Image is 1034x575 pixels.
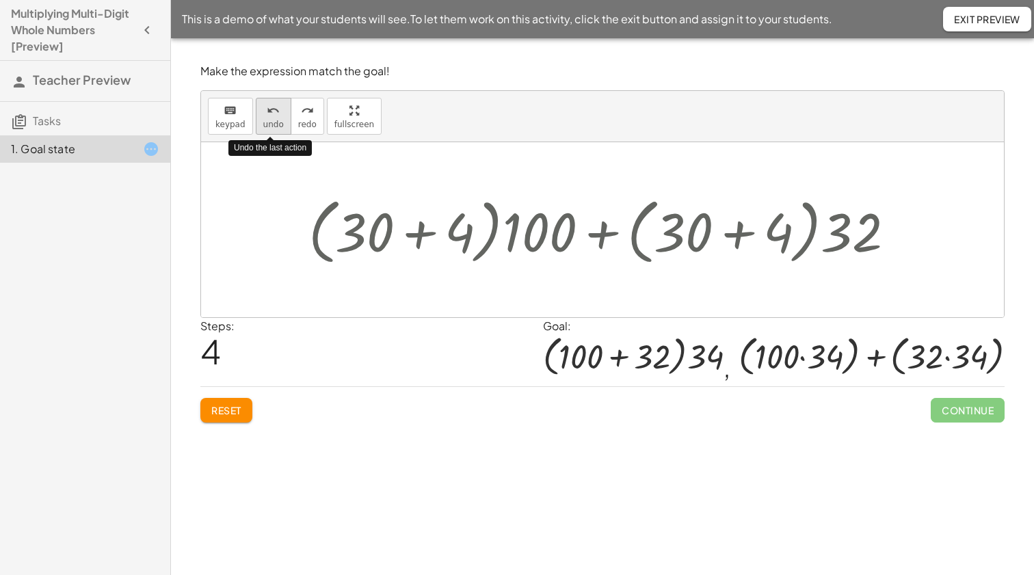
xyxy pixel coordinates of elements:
span: fullscreen [334,120,374,129]
i: undo [267,103,280,119]
label: Steps: [200,319,235,333]
i: keyboard [224,103,237,119]
button: Reset [200,398,252,423]
button: Exit Preview [943,7,1031,31]
span: Teacher Preview [33,72,131,88]
span: This is a demo of what your students will see. To let them work on this activity, click the exit ... [182,11,832,27]
button: redoredo [291,98,324,135]
h4: Multiplying Multi-Digit Whole Numbers [Preview] [11,5,135,55]
span: Exit Preview [954,13,1020,25]
div: Goal: [543,318,1005,334]
div: 1. Goal state [11,141,121,157]
button: undoundo [256,98,291,135]
i: Task started. [143,141,159,157]
span: keypad [215,120,246,129]
span: , [724,352,730,383]
span: Reset [211,404,241,416]
span: redo [298,120,317,129]
div: Undo the last action [228,140,312,156]
button: fullscreen [327,98,382,135]
span: undo [263,120,284,129]
p: Make the expression match the goal! [200,64,1005,79]
i: redo [301,103,314,119]
button: keyboardkeypad [208,98,253,135]
span: 4 [200,330,221,372]
span: Tasks [33,113,61,128]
